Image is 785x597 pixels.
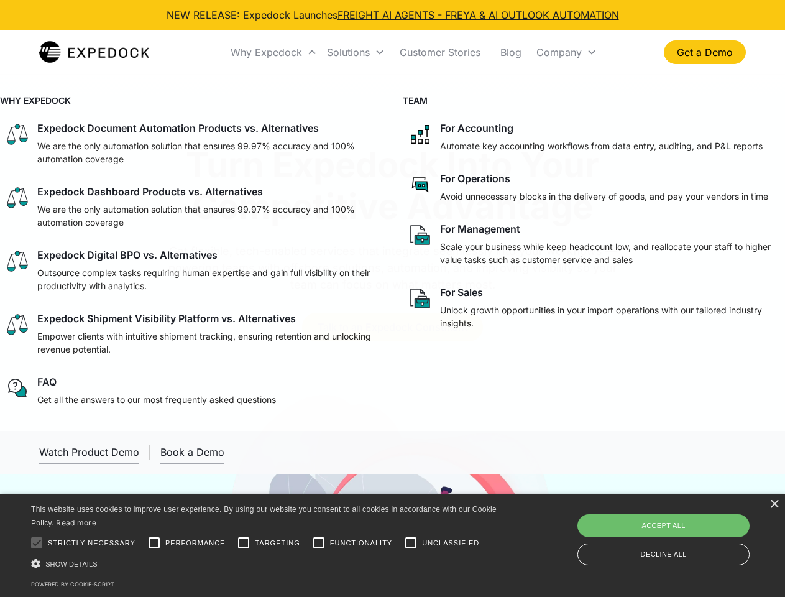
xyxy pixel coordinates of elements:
p: Scale your business while keep headcount low, and reallocate your staff to higher value tasks suc... [440,240,781,266]
div: Solutions [322,31,390,73]
a: Blog [490,31,531,73]
img: paper and bag icon [408,286,433,311]
div: For Management [440,223,520,235]
span: Unclassified [422,538,479,548]
p: We are the only automation solution that ensures 99.97% accuracy and 100% automation coverage [37,203,378,229]
p: Unlock growth opportunities in your import operations with our tailored industry insights. [440,303,781,330]
img: scale icon [5,185,30,210]
span: Show details [45,560,98,568]
div: FAQ [37,376,57,388]
a: open lightbox [39,441,139,464]
p: We are the only automation solution that ensures 99.97% accuracy and 100% automation coverage [37,139,378,165]
span: Strictly necessary [48,538,135,548]
a: FREIGHT AI AGENTS - FREYA & AI OUTLOOK AUTOMATION [337,9,619,21]
img: Expedock Logo [39,40,149,65]
div: Expedock Shipment Visibility Platform vs. Alternatives [37,312,296,325]
div: Why Expedock [226,31,322,73]
div: Company [531,31,602,73]
div: Expedock Dashboard Products vs. Alternatives [37,185,263,198]
img: rectangular chat bubble icon [408,172,433,197]
img: scale icon [5,249,30,274]
a: home [39,40,149,65]
p: Automate key accounting workflows from data entry, auditing, and P&L reports [440,139,763,152]
div: For Sales [440,286,483,298]
p: Get all the answers to our most frequently asked questions [37,393,276,406]
img: network like icon [408,122,433,147]
a: Powered by cookie-script [31,581,114,588]
div: NEW RELEASE: Expedock Launches [167,7,619,22]
div: Expedock Digital BPO vs. Alternatives [37,249,218,261]
div: Company [536,46,582,58]
span: Targeting [255,538,300,548]
p: Outsource complex tasks requiring human expertise and gain full visibility on their productivity ... [37,266,378,292]
span: Performance [165,538,226,548]
div: Expedock Document Automation Products vs. Alternatives [37,122,319,134]
p: Avoid unnecessary blocks in the delivery of goods, and pay your vendors in time [440,190,768,203]
a: Get a Demo [664,40,746,64]
img: regular chat bubble icon [5,376,30,400]
div: For Operations [440,172,510,185]
span: This website uses cookies to improve user experience. By using our website you consent to all coo... [31,505,497,528]
a: Book a Demo [160,441,224,464]
div: Why Expedock [231,46,302,58]
iframe: Chat Widget [578,463,785,597]
span: Functionality [330,538,392,548]
div: For Accounting [440,122,513,134]
a: Read more [56,518,96,527]
img: paper and bag icon [408,223,433,248]
div: Watch Product Demo [39,446,139,458]
img: scale icon [5,122,30,147]
img: scale icon [5,312,30,337]
p: Empower clients with intuitive shipment tracking, ensuring retention and unlocking revenue potent... [37,330,378,356]
div: Book a Demo [160,446,224,458]
div: Solutions [327,46,370,58]
div: Show details [31,557,501,570]
a: Customer Stories [390,31,490,73]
